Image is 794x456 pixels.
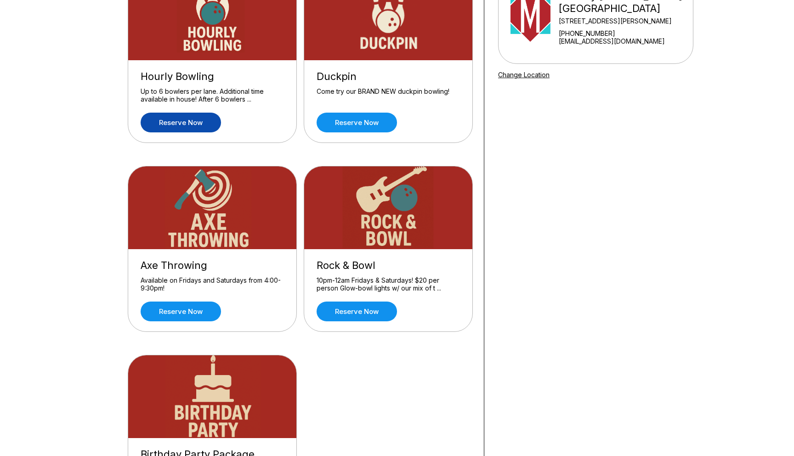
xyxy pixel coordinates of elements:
[317,302,397,321] a: Reserve now
[141,70,284,83] div: Hourly Bowling
[128,166,297,249] img: Axe Throwing
[141,259,284,272] div: Axe Throwing
[317,87,460,103] div: Come try our BRAND NEW duckpin bowling!
[317,70,460,83] div: Duckpin
[128,355,297,438] img: Birthday Party Package
[141,302,221,321] a: Reserve now
[317,259,460,272] div: Rock & Bowl
[304,166,473,249] img: Rock & Bowl
[317,276,460,292] div: 10pm-12am Fridays & Saturdays! $20 per person Glow-bowl lights w/ our mix of t ...
[141,276,284,292] div: Available on Fridays and Saturdays from 4:00-9:30pm!
[141,87,284,103] div: Up to 6 bowlers per lane. Additional time available in house! After 6 bowlers ...
[317,113,397,132] a: Reserve now
[559,17,689,25] div: [STREET_ADDRESS][PERSON_NAME]
[559,37,689,45] a: [EMAIL_ADDRESS][DOMAIN_NAME]
[559,29,689,37] div: [PHONE_NUMBER]
[141,113,221,132] a: Reserve now
[498,71,550,79] a: Change Location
